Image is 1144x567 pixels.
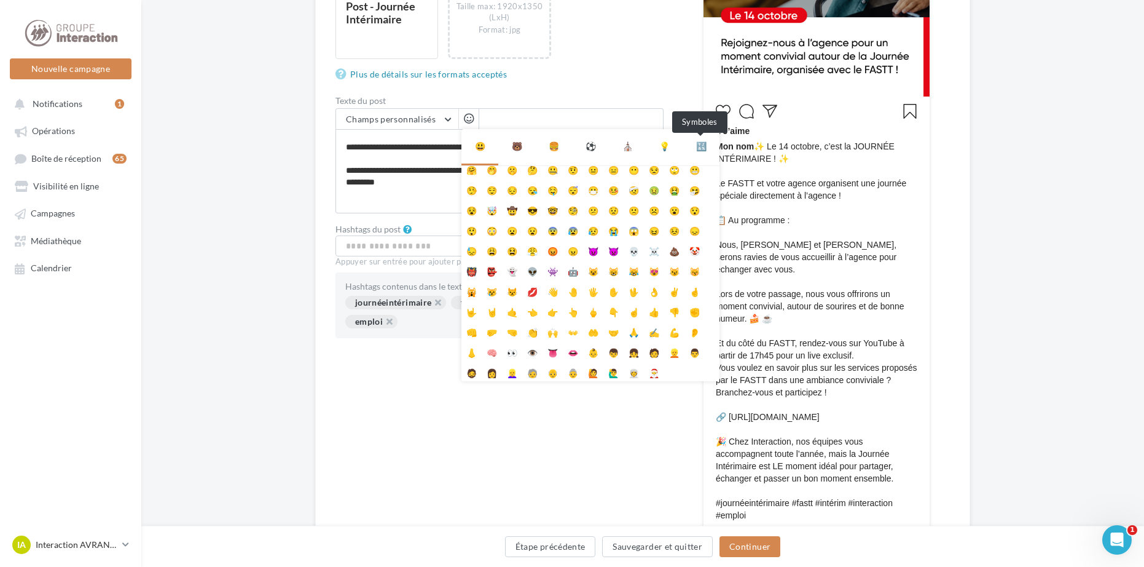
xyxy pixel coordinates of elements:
[17,539,26,551] span: IA
[644,199,664,219] li: ☹️
[522,280,543,300] li: 💋
[563,239,583,260] li: 😠
[664,260,684,280] li: 😼
[624,199,644,219] li: 🙁
[335,200,664,213] label: 845/2200
[31,263,72,274] span: Calendrier
[482,300,502,320] li: 🤘
[345,282,654,291] div: Hashtags contenus dans le texte
[684,219,705,239] li: 😞
[684,158,705,178] li: 😬
[664,300,684,320] li: 👎
[624,280,644,300] li: 🖖
[603,239,624,260] li: 👿
[502,300,522,320] li: 🤙
[624,320,644,341] li: 🙏
[644,158,664,178] li: 😒
[31,153,101,164] span: Boîte de réception
[482,239,502,260] li: 😩
[461,239,482,260] li: 😓
[522,260,543,280] li: 👽
[603,178,624,199] li: 🤒
[461,178,482,199] li: 🤥
[563,361,583,381] li: 👵
[563,158,583,178] li: 🤨
[603,199,624,219] li: 😟
[903,104,917,119] svg: Enregistrer
[684,341,705,361] li: 👨
[482,341,502,361] li: 🧠
[543,280,563,300] li: 👋
[522,199,543,219] li: 😎
[482,361,502,381] li: 👩
[603,158,624,178] li: 😑
[10,58,131,79] button: Nouvelle campagne
[563,199,583,219] li: 🧐
[512,139,522,154] div: 🐻
[33,98,82,109] span: Notifications
[115,99,124,109] div: 1
[345,296,446,309] div: journéeintérimaire
[502,260,522,280] li: 👻
[563,178,583,199] li: 😴
[336,109,458,130] button: Champs personnalisés
[522,361,543,381] li: 🧓
[502,361,522,381] li: 👱‍♀️
[684,280,705,300] li: 🤞
[1127,525,1137,535] span: 1
[31,236,81,246] span: Médiathèque
[603,280,624,300] li: ✋
[461,361,482,381] li: 🧔
[335,67,512,82] a: Plus de détails sur les formats acceptés
[461,320,482,341] li: 👊
[7,229,134,252] a: Médiathèque
[716,104,731,119] svg: J’aime
[563,219,583,239] li: 😰
[664,320,684,341] li: 💪
[696,139,707,154] div: 🔣
[502,341,522,361] li: 👀
[461,158,482,178] li: 🤗
[543,178,563,199] li: 🤤
[684,199,705,219] li: 😯
[684,260,705,280] li: 😽
[345,315,398,328] div: emploi
[624,260,644,280] li: 😹
[502,320,522,341] li: 🤜
[522,239,543,260] li: 😤
[603,361,624,381] li: 🙋‍♂️
[624,361,644,381] li: 👳
[563,280,583,300] li: 🤚
[664,280,684,300] li: ✌
[684,239,705,260] li: 🤡
[475,139,485,154] div: 😃
[7,92,129,114] button: Notifications 1
[522,178,543,199] li: 😪
[664,178,684,199] li: 🤮
[502,219,522,239] li: 😦
[583,280,603,300] li: 🖐
[335,225,401,234] label: Hashtags du post
[31,208,75,219] span: Campagnes
[346,114,436,124] span: Champs personnalisés
[672,111,727,133] div: Symboles
[522,320,543,341] li: 👏
[603,320,624,341] li: 🤝
[482,280,502,300] li: 😿
[603,300,624,320] li: 👇
[586,139,596,154] div: ⚽
[583,300,603,320] li: 🖕
[461,300,482,320] li: 🤟
[664,341,684,361] li: 👱
[583,199,603,219] li: 😕
[583,320,603,341] li: 🤲
[602,536,713,557] button: Sauvegarder et quitter
[543,158,563,178] li: 🤐
[543,341,563,361] li: 👅
[7,256,134,279] a: Calendrier
[716,141,754,151] span: Mon nom
[543,361,563,381] li: 👴
[335,256,664,268] div: Appuyer sur entrée pour ajouter plusieurs hashtags
[482,219,502,239] li: 😳
[461,341,482,361] li: 👃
